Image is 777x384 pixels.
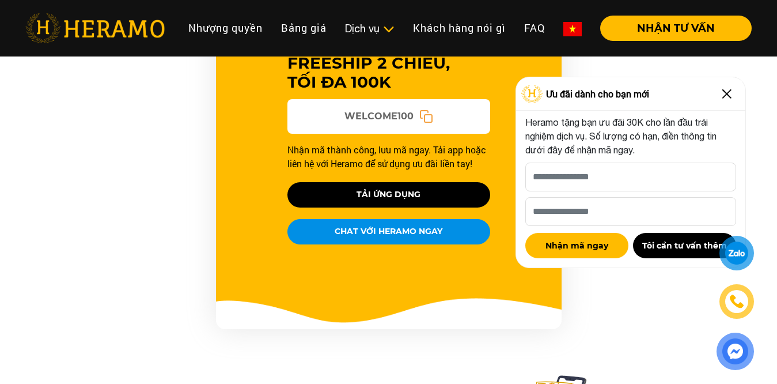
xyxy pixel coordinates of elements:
[287,54,490,92] h3: FREESHIP 2 CHIỀU, TỐI ĐA 100K
[525,115,736,157] p: Heramo tặng bạn ưu đãi 30K cho lần đầu trải nghiệm dịch vụ. Số lượng có hạn, điền thông tin dưới ...
[345,21,395,36] div: Dịch vụ
[287,182,490,208] button: TẢI ỨNG DỤNG
[600,16,752,41] button: NHẬN TƯ VẤN
[515,16,554,40] a: FAQ
[287,219,490,244] button: CHAT VỚI HERAMO NGAY
[179,16,272,40] a: Nhượng quyền
[720,285,754,319] a: phone-icon
[718,85,736,103] img: Close
[272,16,336,40] a: Bảng giá
[546,87,649,101] span: Ưu đãi dành cho bạn mới
[382,24,395,35] img: subToggleIcon
[563,22,582,36] img: vn-flag.png
[25,13,165,43] img: heramo-logo.png
[728,293,745,311] img: phone-icon
[404,16,515,40] a: Khách hàng nói gì
[525,233,628,258] button: Nhận mã ngay
[521,85,543,103] img: Logo
[344,110,414,123] span: WELCOME100
[633,233,736,258] button: Tôi cần tư vấn thêm
[287,143,490,171] p: Nhận mã thành công, lưu mã ngay. Tải app hoặc liên hệ với Heramo để sử dụng ưu đãi liền tay!
[591,23,752,33] a: NHẬN TƯ VẤN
